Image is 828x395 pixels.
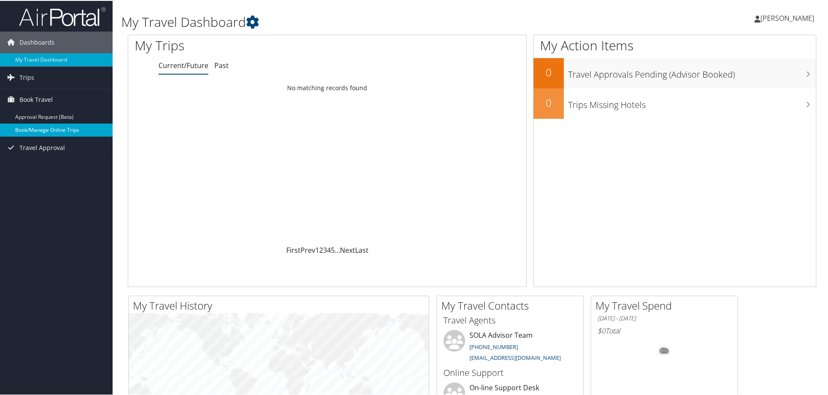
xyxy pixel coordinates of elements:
[158,60,208,69] a: Current/Future
[319,245,323,254] a: 2
[754,4,823,30] a: [PERSON_NAME]
[760,13,814,22] span: [PERSON_NAME]
[568,94,816,110] h3: Trips Missing Hotels
[441,297,583,312] h2: My Travel Contacts
[135,36,354,54] h1: My Trips
[443,313,577,326] h3: Travel Agents
[286,245,301,254] a: First
[19,136,65,158] span: Travel Approval
[534,88,816,118] a: 0Trips Missing Hotels
[315,245,319,254] a: 1
[19,66,34,88] span: Trips
[19,31,55,52] span: Dashboards
[469,342,518,350] a: [PHONE_NUMBER]
[19,88,53,110] span: Book Travel
[598,313,731,322] h6: [DATE] - [DATE]
[598,325,731,335] h6: Total
[335,245,340,254] span: …
[327,245,331,254] a: 4
[323,245,327,254] a: 3
[595,297,737,312] h2: My Travel Spend
[19,6,106,26] img: airportal-logo.png
[534,95,564,109] h2: 0
[534,57,816,88] a: 0Travel Approvals Pending (Advisor Booked)
[340,245,355,254] a: Next
[439,329,581,365] li: SOLA Advisor Team
[133,297,429,312] h2: My Travel History
[568,63,816,80] h3: Travel Approvals Pending (Advisor Booked)
[469,353,561,361] a: [EMAIL_ADDRESS][DOMAIN_NAME]
[301,245,315,254] a: Prev
[355,245,369,254] a: Last
[128,79,526,95] td: No matching records found
[661,348,668,353] tspan: 0%
[534,64,564,79] h2: 0
[214,60,229,69] a: Past
[598,325,605,335] span: $0
[443,366,577,378] h3: Online Support
[534,36,816,54] h1: My Action Items
[331,245,335,254] a: 5
[121,12,589,30] h1: My Travel Dashboard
